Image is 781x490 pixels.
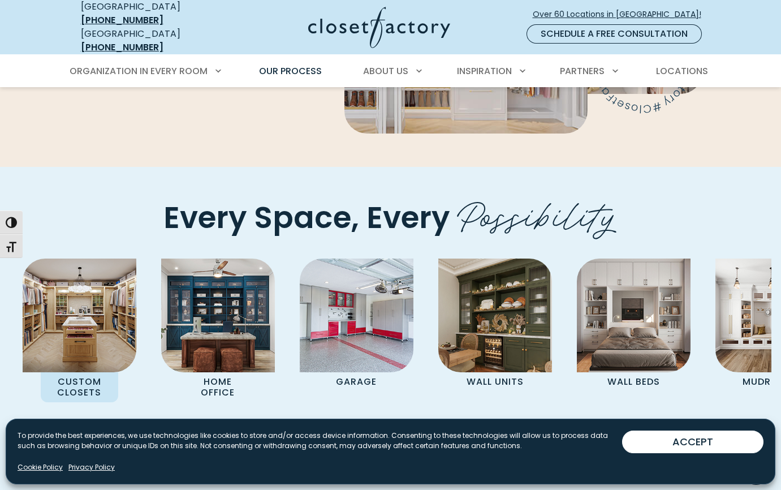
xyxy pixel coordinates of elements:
[697,102,706,117] text: C
[18,431,622,451] p: To provide the best experiences, we use technologies like cookies to store and/or access device i...
[10,259,149,402] a: Custom Closet with island Custom Closets
[287,259,426,392] a: Garage Cabinets Garage
[81,41,163,54] a: [PHONE_NUMBER]
[564,259,703,392] a: Wall Bed Wall Beds
[677,97,688,113] text: s
[438,259,552,372] img: Wall unit
[70,65,208,78] span: Organization in Every Room
[665,91,677,104] text: t
[717,97,728,113] text: y
[308,7,450,48] img: Closet Factory Logo
[533,8,710,20] span: Over 60 Locations in [GEOGRAPHIC_DATA]!
[259,65,322,78] span: Our Process
[318,372,395,392] p: Garage
[161,259,275,372] img: Home Office featuring desk and custom cabinetry
[426,259,564,392] a: Wall unit Wall Units
[595,372,672,392] p: Wall Beds
[656,65,708,78] span: Locations
[706,100,718,117] text: #
[62,55,720,87] nav: Primary Menu
[732,88,745,100] text: t
[654,80,671,95] text: a
[456,372,534,392] p: Wall Units
[692,101,697,117] text: l
[532,5,711,24] a: Over 60 Locations in [GEOGRAPHIC_DATA]!
[81,14,163,27] a: [PHONE_NUMBER]
[18,462,63,472] a: Cookie Policy
[684,100,695,116] text: o
[300,259,413,372] img: Garage Cabinets
[622,431,763,453] button: ACCEPT
[669,93,683,110] text: e
[527,24,702,44] a: Schedule a Free Consultation
[734,81,750,96] text: c
[23,259,136,372] img: Custom Closet with island
[560,65,605,78] span: Partners
[366,197,450,239] span: Every
[726,90,741,106] text: o
[81,27,219,54] div: [GEOGRAPHIC_DATA]
[577,259,691,372] img: Wall Bed
[722,94,733,110] text: r
[179,372,257,402] p: Home Office
[163,197,359,239] span: Every Space,
[41,372,118,402] p: Custom Closets
[457,184,618,240] span: Possibility
[149,259,287,402] a: Home Office featuring desk and custom cabinetry Home Office
[68,462,115,472] a: Privacy Policy
[363,65,408,78] span: About Us
[457,65,512,78] span: Inspiration
[659,86,674,100] text: F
